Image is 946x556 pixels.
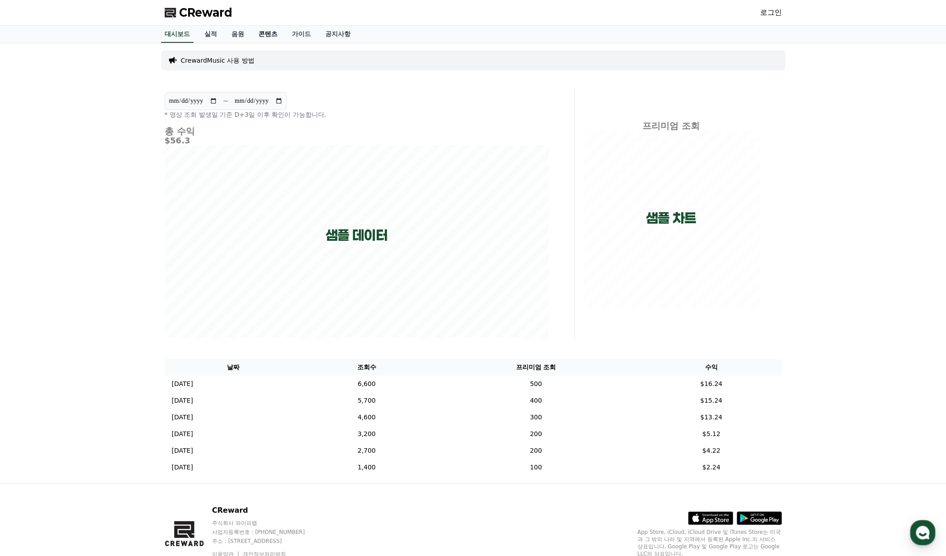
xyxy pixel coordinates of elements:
span: 홈 [28,299,34,307]
p: [DATE] [172,446,193,455]
p: [DATE] [172,379,193,389]
td: 3,200 [302,426,431,442]
td: 500 [431,376,641,392]
a: 로그인 [760,7,782,18]
td: 4,600 [302,409,431,426]
td: $4.22 [641,442,782,459]
td: $5.12 [641,426,782,442]
td: 5,700 [302,392,431,409]
td: 6,600 [302,376,431,392]
a: 대시보드 [161,26,194,43]
p: 주소 : [STREET_ADDRESS] [212,538,322,545]
a: 대화 [60,286,116,308]
p: CReward [212,505,322,516]
th: 프리미엄 조회 [431,359,641,376]
th: 날짜 [165,359,303,376]
p: 샘플 데이터 [326,227,388,244]
p: [DATE] [172,429,193,439]
h5: $56.3 [165,136,549,145]
p: [DATE] [172,463,193,472]
p: [DATE] [172,396,193,405]
td: $16.24 [641,376,782,392]
p: 사업자등록번호 : [PHONE_NUMBER] [212,528,322,536]
span: 대화 [83,300,93,307]
td: 300 [431,409,641,426]
span: CReward [179,5,232,20]
h4: 총 수익 [165,126,549,136]
td: $2.24 [641,459,782,476]
a: 홈 [3,286,60,308]
span: 설정 [139,299,150,307]
th: 수익 [641,359,782,376]
p: 주식회사 와이피랩 [212,519,322,527]
p: 샘플 차트 [646,210,696,226]
a: CReward [165,5,232,20]
th: 조회수 [302,359,431,376]
td: 2,700 [302,442,431,459]
a: 음원 [224,26,251,43]
td: 400 [431,392,641,409]
p: [DATE] [172,413,193,422]
td: $13.24 [641,409,782,426]
p: ~ [223,96,229,106]
td: 100 [431,459,641,476]
a: 가이드 [285,26,318,43]
td: $15.24 [641,392,782,409]
a: 실적 [197,26,224,43]
h4: 프리미엄 조회 [582,121,760,131]
p: * 영상 조회 발생일 기준 D+3일 이후 확인이 가능합니다. [165,110,549,119]
a: CrewardMusic 사용 방법 [181,56,254,65]
a: 콘텐츠 [251,26,285,43]
td: 1,400 [302,459,431,476]
a: 설정 [116,286,173,308]
td: 200 [431,426,641,442]
td: 200 [431,442,641,459]
a: 공지사항 [318,26,358,43]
